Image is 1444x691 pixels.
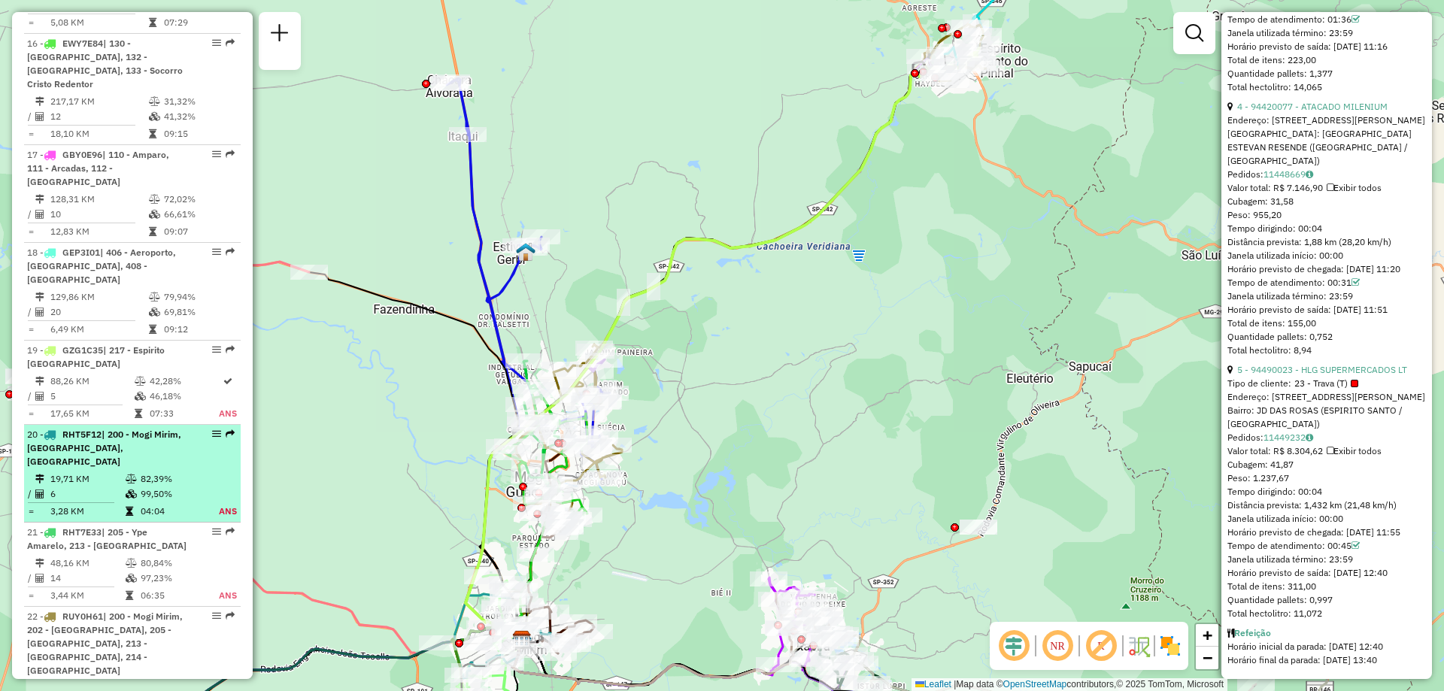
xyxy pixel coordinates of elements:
[1327,445,1382,456] span: Exibir todos
[27,486,35,502] td: /
[126,574,137,583] i: % de utilização da cubagem
[1003,679,1067,689] a: OpenStreetMap
[35,559,44,568] i: Distância Total
[1227,13,1426,26] div: Tempo de atendimento: 01:36
[163,15,235,30] td: 07:29
[1227,390,1426,404] div: Endereço: [STREET_ADDRESS][PERSON_NAME]
[1227,208,1426,222] div: Peso: 955,20
[140,486,202,502] td: 99,50%
[954,679,956,689] span: |
[1158,634,1182,658] img: Exibir/Ocultar setores
[1227,580,1426,593] div: Total de itens: 311,00
[35,574,44,583] i: Total de Atividades
[50,374,134,389] td: 88,26 KM
[1083,628,1119,664] span: Exibir rótulo
[1227,26,1426,40] div: Janela utilizada término: 23:59
[50,207,148,222] td: 10
[62,38,103,49] span: EWY7E84
[35,97,44,106] i: Distância Total
[27,126,35,141] td: =
[226,345,235,354] em: Rota exportada
[140,471,202,486] td: 82,39%
[62,526,102,538] span: RHT7E33
[821,632,859,647] div: Atividade não roteirizada - MERCADINHO SILVA E S
[1351,277,1360,288] a: Com service time
[1227,249,1426,262] div: Janela utilizada início: 00:00
[35,392,44,401] i: Total de Atividades
[1227,276,1426,289] div: Tempo de atendimento: 00:31
[1227,431,1426,444] div: Pedidos:
[50,224,148,239] td: 12,83 KM
[226,247,235,256] em: Rota exportada
[1227,168,1426,181] div: Pedidos:
[202,588,238,603] td: ANS
[212,611,221,620] em: Opções
[27,38,183,89] span: | 130 - [GEOGRAPHIC_DATA], 132 - [GEOGRAPHIC_DATA], 133 - Socorro Cristo Redentor
[149,227,156,236] i: Tempo total em rota
[1227,222,1426,235] div: Tempo dirigindo: 00:04
[27,611,183,676] span: | 200 - Mogi Mirim, 202 - [GEOGRAPHIC_DATA], 205 - [GEOGRAPHIC_DATA], 213 - [GEOGRAPHIC_DATA], 21...
[1227,553,1426,566] div: Janela utilizada término: 23:59
[27,247,176,285] span: | 406 - Aeroporto, [GEOGRAPHIC_DATA], 408 - [GEOGRAPHIC_DATA]
[35,474,44,483] i: Distância Total
[149,129,156,138] i: Tempo total em rota
[1306,433,1313,442] i: Observações
[1196,624,1218,647] a: Zoom in
[1227,67,1426,80] div: Quantidade pallets: 1,377
[27,207,35,222] td: /
[62,429,102,440] span: RHT5F12
[149,406,218,421] td: 07:33
[1263,168,1313,180] a: 11448669
[163,305,235,320] td: 69,81%
[1227,653,1426,667] div: Horário final da parada: [DATE] 13:40
[1227,181,1426,195] div: Valor total: R$ 7.146,90
[1227,526,1426,539] div: Horário previsto de chegada: [DATE] 11:55
[212,150,221,159] em: Opções
[202,504,238,519] td: ANS
[226,611,235,620] em: Rota exportada
[1227,499,1426,512] div: Distância prevista: 1,432 km (21,48 km/h)
[1237,101,1388,112] a: 4 - 94420077 - ATACADO MILENIUM
[1227,235,1426,249] div: Distância prevista: 1,88 km (28,20 km/h)
[27,406,35,421] td: =
[135,409,142,418] i: Tempo total em rota
[50,305,148,320] td: 20
[419,635,457,650] div: Atividade não roteirizada - Trigozan Org. Hotele
[1196,647,1218,669] a: Zoom out
[50,556,125,571] td: 48,16 KM
[1294,377,1358,390] span: 23 - Trava (T)
[1227,195,1426,208] div: Cubagem: 31,58
[27,389,35,404] td: /
[27,611,183,676] span: 22 -
[149,325,156,334] i: Tempo total em rota
[1351,14,1360,25] a: Com service time
[27,149,169,187] span: | 110 - Amparo, 111 - Arcadas, 112 - [GEOGRAPHIC_DATA]
[149,195,160,204] i: % de utilização do peso
[912,678,1227,691] div: Map data © contributors,© 2025 TomTom, Microsoft
[35,308,44,317] i: Total de Atividades
[50,588,125,603] td: 3,44 KM
[212,345,221,354] em: Opções
[1227,262,1426,276] div: Horário previsto de chegada: [DATE] 11:20
[163,224,235,239] td: 09:07
[50,571,125,586] td: 14
[27,322,35,337] td: =
[126,559,137,568] i: % de utilização do peso
[1227,640,1426,653] div: Horário inicial da parada: [DATE] 12:40
[126,591,133,600] i: Tempo total em rota
[149,389,218,404] td: 46,18%
[1227,317,1426,330] div: Total de itens: 155,00
[135,392,146,401] i: % de utilização da cubagem
[27,526,187,551] span: 21 -
[226,38,235,47] em: Rota exportada
[35,292,44,302] i: Distância Total
[62,344,103,356] span: GZG1C35
[1227,289,1426,303] div: Janela utilizada término: 23:59
[163,109,235,124] td: 41,32%
[35,195,44,204] i: Distância Total
[1227,53,1426,67] div: Total de itens: 223,00
[1227,377,1426,390] div: Tipo de cliente:
[50,389,134,404] td: 5
[1203,648,1212,667] span: −
[1227,303,1426,317] div: Horário previsto de saída: [DATE] 11:51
